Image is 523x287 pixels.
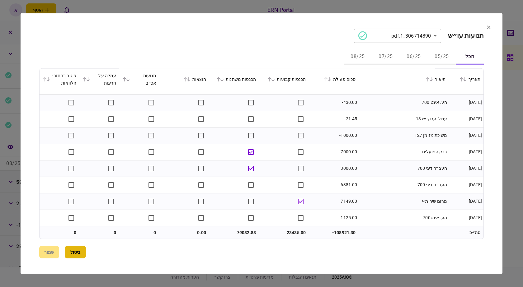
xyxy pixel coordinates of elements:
td: [DATE] [449,177,483,193]
td: מרום שירותי-י [359,193,448,210]
div: תיאור [362,75,445,83]
td: 7000.00 [309,144,359,160]
td: משיכת מזומן 127 [359,127,448,144]
td: -1000.00 [309,127,359,144]
td: [DATE] [449,127,483,144]
td: [DATE] [449,210,483,226]
td: 0 [119,226,159,239]
td: 23435.00 [259,226,309,239]
div: 306714890_1.pdf [358,31,431,40]
button: 08/25 [344,49,372,64]
h2: תנועות עו״ש [448,32,484,39]
td: בנק הפועלים [359,144,448,160]
td: [DATE] [449,94,483,111]
td: -6381.00 [309,177,359,193]
div: תאריך [452,75,480,83]
td: הע. אינט700 [359,210,448,226]
div: עמלה על חריגות [82,72,116,86]
td: עמל. ערוץ יש 13 [359,111,448,127]
td: סה״כ [449,226,483,239]
div: הכנסות משתנות [212,75,256,83]
td: 3000.00 [309,160,359,177]
td: 0.00 [159,226,209,239]
div: הכנסות קבועות [262,75,306,83]
td: העברה דיגי 700 [359,177,448,193]
button: הכל [456,49,484,64]
button: ביטול [65,246,86,258]
td: [DATE] [449,111,483,127]
div: פיגור בהחזרי הלוואות [43,72,76,86]
td: העברה דיגי 700 [359,160,448,177]
td: 7149.00 [309,193,359,210]
td: -21.45 [309,111,359,127]
td: [DATE] [449,160,483,177]
td: -108921.30 [309,226,359,239]
td: -430.00 [309,94,359,111]
button: 05/25 [428,49,456,64]
button: 06/25 [400,49,428,64]
td: 79082.88 [209,226,259,239]
td: 0 [79,226,119,239]
td: [DATE] [449,144,483,160]
button: 07/25 [372,49,400,64]
div: הוצאות [163,75,206,83]
div: סכום פעולה [312,75,356,83]
div: תנועות אכ״ם [122,72,156,86]
td: הע. אינט 700 [359,94,448,111]
td: 0 [40,226,79,239]
td: [DATE] [449,193,483,210]
td: -1125.00 [309,210,359,226]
